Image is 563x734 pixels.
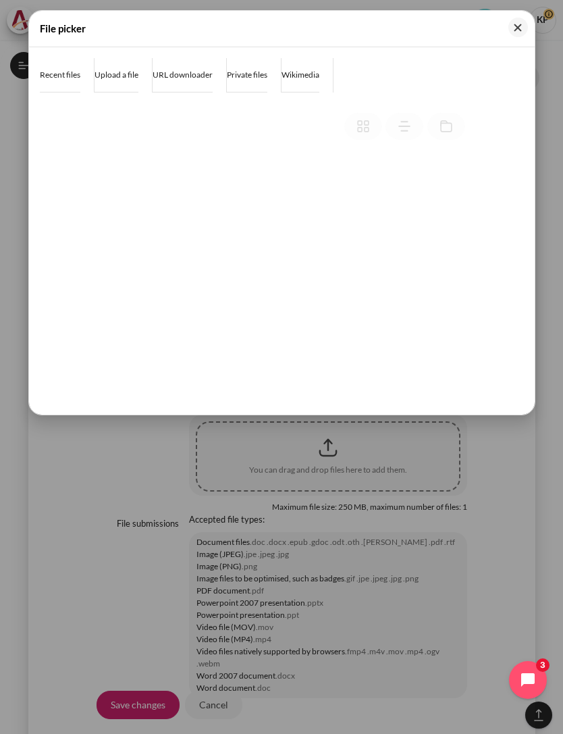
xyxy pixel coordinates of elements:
[227,70,267,80] span: Private files
[281,70,319,80] span: Wikimedia
[508,18,528,37] button: Close
[40,70,80,80] span: Recent files
[40,58,80,93] a: Recent files
[227,58,267,93] a: Private files
[153,70,213,80] span: URL downloader
[153,58,213,93] a: URL downloader
[95,58,138,93] a: Upload a file
[40,21,86,36] h3: File picker
[281,58,319,93] a: Wikimedia
[95,70,138,80] span: Upload a file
